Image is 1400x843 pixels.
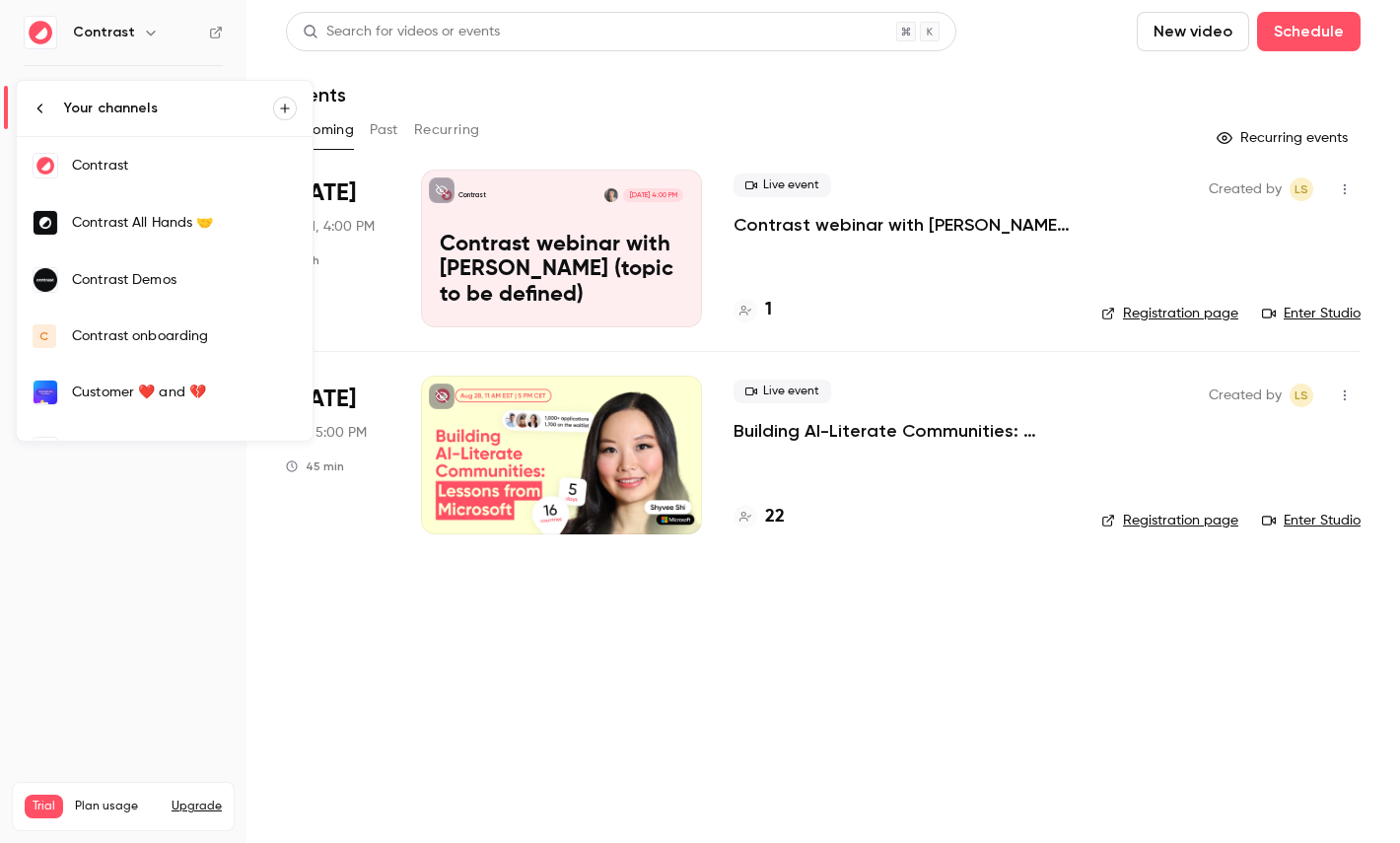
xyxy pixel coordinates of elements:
img: Contrast Demos [34,268,57,292]
div: Contrast [72,156,297,176]
img: Contrast All Hands 🤝 [34,211,57,235]
div: Contrast onboarding [72,326,297,346]
div: Contrast All Hands 🤝 [72,213,297,233]
div: [PERSON_NAME] @ Contrast [72,440,297,459]
div: Your channels [64,99,273,118]
span: C [39,327,48,345]
div: Contrast Demos [72,270,297,290]
img: Customer ❤️ and 💔 [34,381,57,404]
div: Customer ❤️ and 💔 [72,383,297,402]
img: Contrast [34,154,57,177]
img: Nathan @ Contrast [34,438,57,461]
